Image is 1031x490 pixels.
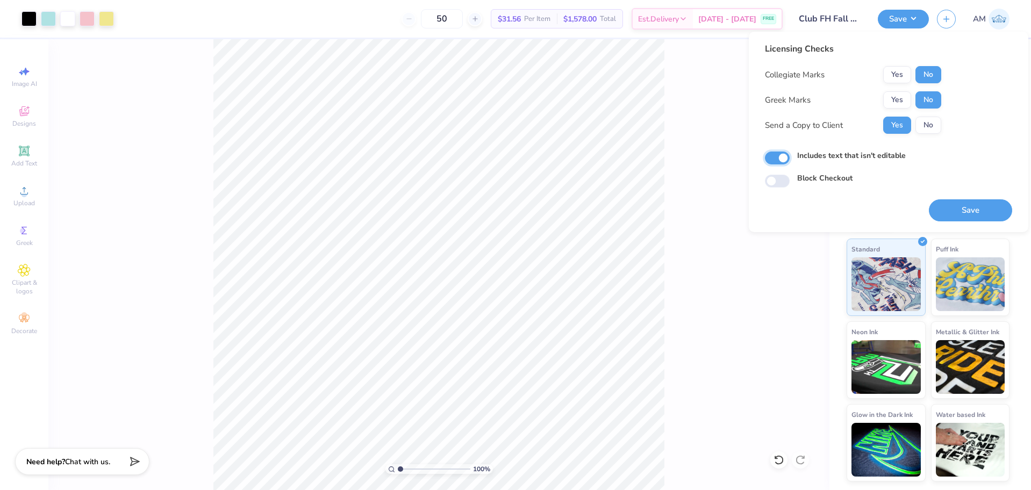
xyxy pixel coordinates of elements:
[765,119,843,132] div: Send a Copy to Client
[851,243,880,255] span: Standard
[16,239,33,247] span: Greek
[473,464,490,474] span: 100 %
[883,91,911,109] button: Yes
[12,119,36,128] span: Designs
[929,199,1012,221] button: Save
[915,91,941,109] button: No
[765,69,825,81] div: Collegiate Marks
[936,423,1005,477] img: Water based Ink
[915,117,941,134] button: No
[936,340,1005,394] img: Metallic & Glitter Ink
[883,66,911,83] button: Yes
[936,257,1005,311] img: Puff Ink
[936,409,985,420] span: Water based Ink
[763,15,774,23] span: FREE
[851,326,878,337] span: Neon Ink
[797,172,853,184] label: Block Checkout
[851,409,913,420] span: Glow in the Dark Ink
[765,94,811,106] div: Greek Marks
[851,257,921,311] img: Standard
[638,13,679,25] span: Est. Delivery
[698,13,756,25] span: [DATE] - [DATE]
[600,13,616,25] span: Total
[883,117,911,134] button: Yes
[989,9,1009,30] img: Arvi Mikhail Parcero
[498,13,521,25] span: $31.56
[563,13,597,25] span: $1,578.00
[11,159,37,168] span: Add Text
[936,243,958,255] span: Puff Ink
[851,340,921,394] img: Neon Ink
[13,199,35,207] span: Upload
[973,9,1009,30] a: AM
[524,13,550,25] span: Per Item
[12,80,37,88] span: Image AI
[65,457,110,467] span: Chat with us.
[765,42,941,55] div: Licensing Checks
[915,66,941,83] button: No
[11,327,37,335] span: Decorate
[851,423,921,477] img: Glow in the Dark Ink
[878,10,929,28] button: Save
[26,457,65,467] strong: Need help?
[797,150,906,161] label: Includes text that isn't editable
[421,9,463,28] input: – –
[973,13,986,25] span: AM
[936,326,999,337] span: Metallic & Glitter Ink
[5,278,43,296] span: Clipart & logos
[791,8,870,30] input: Untitled Design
